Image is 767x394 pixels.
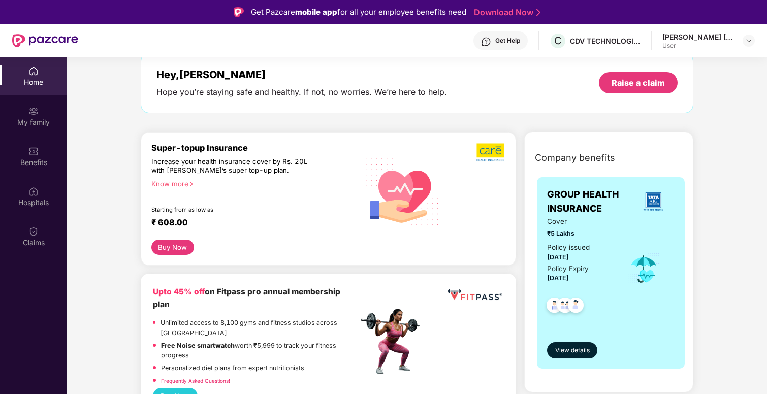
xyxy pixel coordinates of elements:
[153,287,340,309] b: on Fitpass pro annual membership plan
[28,186,39,196] img: svg+xml;base64,PHN2ZyBpZD0iSG9zcGl0YWxzIiB4bWxucz0iaHR0cDovL3d3dy53My5vcmcvMjAwMC9zdmciIHdpZHRoPS...
[151,157,314,175] div: Increase your health insurance cover by Rs. 20L with [PERSON_NAME]’s super top-up plan.
[295,7,337,17] strong: mobile app
[563,294,588,319] img: svg+xml;base64,PHN2ZyB4bWxucz0iaHR0cDovL3d3dy53My5vcmcvMjAwMC9zdmciIHdpZHRoPSI0OC45NDMiIGhlaWdodD...
[161,342,235,349] strong: Free Noise smartwatch
[612,77,665,88] div: Raise a claim
[547,264,589,274] div: Policy Expiry
[188,181,194,187] span: right
[358,146,446,236] img: svg+xml;base64,PHN2ZyB4bWxucz0iaHR0cDovL3d3dy53My5vcmcvMjAwMC9zdmciIHhtbG5zOnhsaW5rPSJodHRwOi8vd3...
[495,37,520,45] div: Get Help
[153,287,205,297] b: Upto 45% off
[28,226,39,237] img: svg+xml;base64,PHN2ZyBpZD0iQ2xhaW0iIHhtbG5zPSJodHRwOi8vd3d3LnczLm9yZy8yMDAwL3N2ZyIgd2lkdGg9IjIwIi...
[156,87,447,97] div: Hope you’re staying safe and healthy. If not, no worries. We’re here to help.
[161,341,358,360] p: worth ₹5,999 to track your fitness progress
[745,37,753,45] img: svg+xml;base64,PHN2ZyBpZD0iRHJvcGRvd24tMzJ4MzIiIHhtbG5zPSJodHRwOi8vd3d3LnczLm9yZy8yMDAwL3N2ZyIgd2...
[358,306,429,377] img: fpp.png
[156,69,447,81] div: Hey, [PERSON_NAME]
[151,206,315,213] div: Starting from as low as
[547,216,614,227] span: Cover
[12,34,78,47] img: New Pazcare Logo
[476,143,505,162] img: b5dec4f62d2307b9de63beb79f102df3.png
[554,35,562,47] span: C
[28,66,39,76] img: svg+xml;base64,PHN2ZyBpZD0iSG9tZSIgeG1sbnM9Imh0dHA6Ly93d3cudzMub3JnLzIwMDAvc3ZnIiB3aWR0aD0iMjAiIG...
[151,240,194,255] button: Buy Now
[251,6,466,18] div: Get Pazcare for all your employee benefits need
[547,253,569,261] span: [DATE]
[547,274,569,282] span: [DATE]
[481,37,491,47] img: svg+xml;base64,PHN2ZyBpZD0iSGVscC0zMngzMiIgeG1sbnM9Imh0dHA6Ly93d3cudzMub3JnLzIwMDAvc3ZnIiB3aWR0aD...
[662,42,733,50] div: User
[547,228,614,239] span: ₹5 Lakhs
[640,188,667,215] img: insurerLogo
[151,217,348,229] div: ₹ 608.00
[547,187,632,216] span: GROUP HEALTH INSURANCE
[161,318,358,338] p: Unlimited access to 8,100 gyms and fitness studios across [GEOGRAPHIC_DATA]
[547,342,597,358] button: View details
[151,143,358,153] div: Super-topup Insurance
[28,146,39,156] img: svg+xml;base64,PHN2ZyBpZD0iQmVuZWZpdHMiIHhtbG5zPSJodHRwOi8vd3d3LnczLm9yZy8yMDAwL3N2ZyIgd2lkdGg9Ij...
[535,151,615,165] span: Company benefits
[445,286,504,304] img: fppp.png
[161,363,304,373] p: Personalized diet plans from expert nutritionists
[542,294,567,319] img: svg+xml;base64,PHN2ZyB4bWxucz0iaHR0cDovL3d3dy53My5vcmcvMjAwMC9zdmciIHdpZHRoPSI0OC45NDMiIGhlaWdodD...
[536,7,540,18] img: Stroke
[161,378,230,384] a: Frequently Asked Questions!
[570,36,641,46] div: CDV TECHNOLOGIES PRIVATE LIMITED
[553,294,578,319] img: svg+xml;base64,PHN2ZyB4bWxucz0iaHR0cDovL3d3dy53My5vcmcvMjAwMC9zdmciIHdpZHRoPSI0OC45MTUiIGhlaWdodD...
[151,180,352,187] div: Know more
[555,346,590,355] span: View details
[234,7,244,17] img: Logo
[662,32,733,42] div: [PERSON_NAME] [PERSON_NAME] J
[547,242,590,253] div: Policy issued
[28,106,39,116] img: svg+xml;base64,PHN2ZyB3aWR0aD0iMjAiIGhlaWdodD0iMjAiIHZpZXdCb3g9IjAgMCAyMCAyMCIgZmlsbD0ibm9uZSIgeG...
[474,7,537,18] a: Download Now
[627,252,660,286] img: icon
